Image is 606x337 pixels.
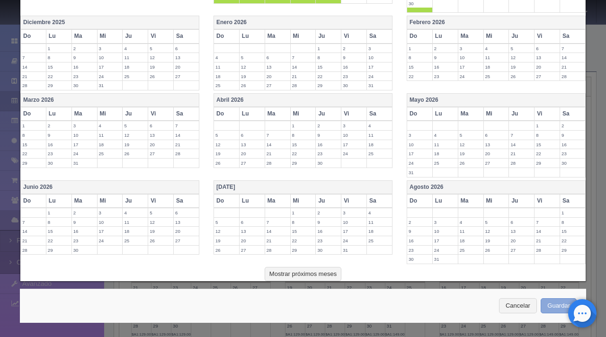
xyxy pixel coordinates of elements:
label: 18 [484,62,509,71]
label: 17 [433,236,458,245]
label: 19 [484,236,509,245]
label: 30 [316,246,341,255]
button: Cancelar [499,298,537,314]
label: 19 [123,140,148,149]
label: 8 [46,53,71,62]
label: 11 [484,53,509,62]
label: 10 [98,53,123,62]
label: 19 [148,227,173,236]
label: 16 [341,62,366,71]
label: 10 [433,227,458,236]
label: 14 [21,62,46,71]
th: Mi [483,29,509,43]
label: 4 [367,121,392,130]
label: 23 [341,72,366,81]
label: 20 [240,236,265,245]
label: 31 [433,255,458,264]
label: 19 [240,72,265,81]
label: 26 [484,246,509,255]
label: 28 [21,81,46,90]
label: 1 [407,44,432,53]
label: 11 [367,218,392,227]
label: 8 [407,53,432,62]
label: 11 [433,140,458,149]
label: 16 [433,62,458,71]
label: 25 [123,236,148,245]
label: 27 [509,246,534,255]
label: 22 [560,236,585,245]
label: 17 [98,227,123,236]
label: 10 [98,218,123,227]
label: 30 [341,81,366,90]
label: 2 [407,218,432,227]
label: 18 [214,72,239,81]
th: Do [407,29,433,43]
label: 26 [509,72,534,81]
label: 27 [174,236,199,245]
label: 7 [174,121,199,130]
label: 1 [316,44,341,53]
label: 2 [316,121,341,130]
label: 22 [46,236,71,245]
label: 5 [240,53,265,62]
label: 4 [367,208,392,217]
th: Ma [458,29,483,43]
label: 25 [433,159,458,168]
label: 29 [560,246,585,255]
label: 3 [367,44,392,53]
label: 16 [46,140,71,149]
label: 30 [46,159,71,168]
label: 6 [148,121,173,130]
label: 26 [123,149,148,158]
label: 12 [484,227,509,236]
label: 14 [21,227,46,236]
label: 29 [291,246,316,255]
label: 10 [341,218,366,227]
label: 13 [148,131,173,140]
label: 6 [484,131,509,140]
label: 10 [458,53,483,62]
label: 16 [407,236,432,245]
label: 27 [240,159,265,168]
label: 24 [341,236,366,245]
th: Sa [174,29,199,43]
button: Guardar [541,298,577,314]
label: 2 [560,121,585,130]
label: 20 [174,227,199,236]
label: 25 [458,246,483,255]
label: 12 [509,53,534,62]
label: 5 [123,121,148,130]
label: 16 [72,62,97,71]
label: 1 [535,121,560,130]
label: 28 [291,81,316,90]
label: 5 [509,44,534,53]
label: 18 [123,227,148,236]
label: 4 [458,218,483,227]
label: 12 [214,140,239,149]
label: 4 [214,53,239,62]
label: 31 [98,81,123,90]
label: 15 [291,140,316,149]
label: 24 [407,159,432,168]
label: 3 [458,44,483,53]
label: 15 [21,140,46,149]
label: 27 [148,149,173,158]
label: 6 [509,218,534,227]
label: 26 [214,159,239,168]
label: 28 [265,159,290,168]
label: 14 [509,140,534,149]
th: Ma [71,29,97,43]
label: 11 [123,218,148,227]
label: 30 [316,159,341,168]
label: 1 [291,121,316,130]
label: 5 [458,131,483,140]
label: 9 [316,218,341,227]
label: 6 [535,44,560,53]
label: 16 [316,140,341,149]
label: 15 [46,62,71,71]
label: 29 [291,159,316,168]
th: Do [214,29,240,43]
label: 9 [316,131,341,140]
label: 24 [72,149,97,158]
label: 28 [21,246,46,255]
